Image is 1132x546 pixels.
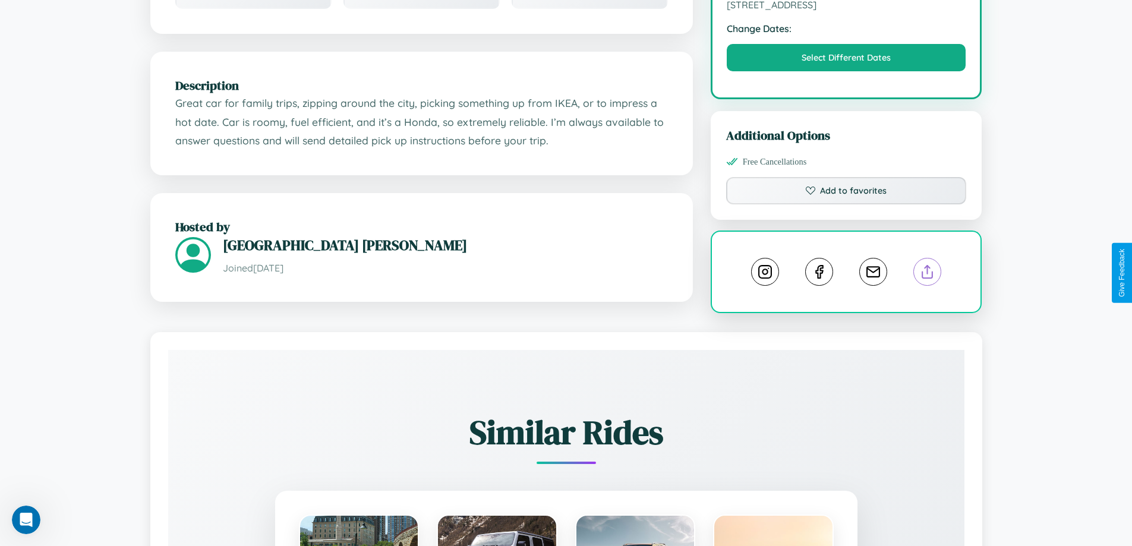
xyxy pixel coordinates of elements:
p: Great car for family trips, zipping around the city, picking something up from IKEA, or to impres... [175,94,668,150]
button: Add to favorites [726,177,967,204]
button: Select Different Dates [727,44,966,71]
h2: Description [175,77,668,94]
p: Joined [DATE] [223,260,668,277]
iframe: Intercom live chat [12,506,40,534]
h3: Additional Options [726,127,967,144]
h2: Similar Rides [210,409,923,455]
span: Free Cancellations [743,157,807,167]
h2: Hosted by [175,218,668,235]
h3: [GEOGRAPHIC_DATA] [PERSON_NAME] [223,235,668,255]
strong: Change Dates: [727,23,966,34]
div: Give Feedback [1118,249,1126,297]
